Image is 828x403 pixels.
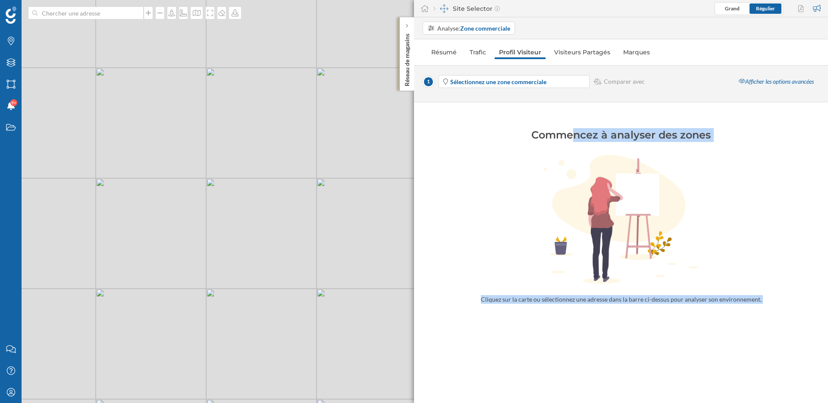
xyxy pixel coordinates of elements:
[17,6,59,14] span: Assistance
[474,295,768,304] div: Cliquez sur la carte ou sélectionnez une adresse dans la barre ci-dessus pour analyser son enviro...
[483,128,759,142] div: Commencez à analyser des zones
[450,78,546,85] strong: Sélectionnez une zone commerciale
[440,4,448,13] img: dashboards-manager.svg
[725,5,740,12] span: Grand
[11,98,16,107] span: 9+
[433,4,500,13] div: Site Selector
[403,30,411,86] p: Réseau de magasins
[423,76,434,88] span: 1
[6,6,16,24] img: Logo Geoblink
[437,24,510,33] div: Analyse:
[619,45,654,59] a: Marques
[495,45,546,59] a: Profil Visiteur
[427,45,461,59] a: Résumé
[460,25,510,32] strong: Zone commerciale
[734,74,819,89] div: Afficher les options avancées
[604,77,645,86] span: Comparer avec
[550,45,615,59] a: Visiteurs Partagés
[465,45,490,59] a: Trafic
[756,5,775,12] span: Régulier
